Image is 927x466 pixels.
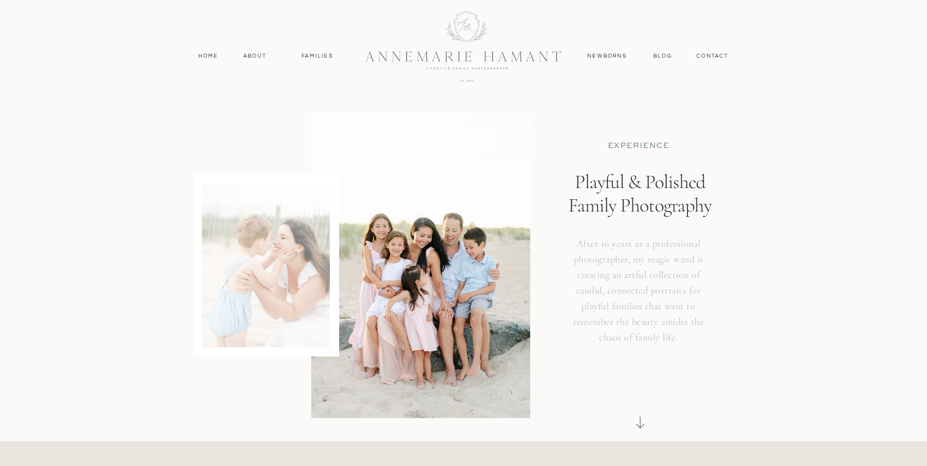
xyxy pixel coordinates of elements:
[567,236,711,361] h3: After 16 years as a professional photographer, my magic wand is creating an artful collection of ...
[241,52,269,61] a: About
[691,52,734,61] a: contact
[561,170,720,259] h1: Playful & Polished Family Photography
[296,52,340,61] a: Families
[194,52,223,61] a: Home
[584,52,631,61] a: Newborns
[651,52,674,61] a: Blog
[579,141,699,151] p: EXPERIENCE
